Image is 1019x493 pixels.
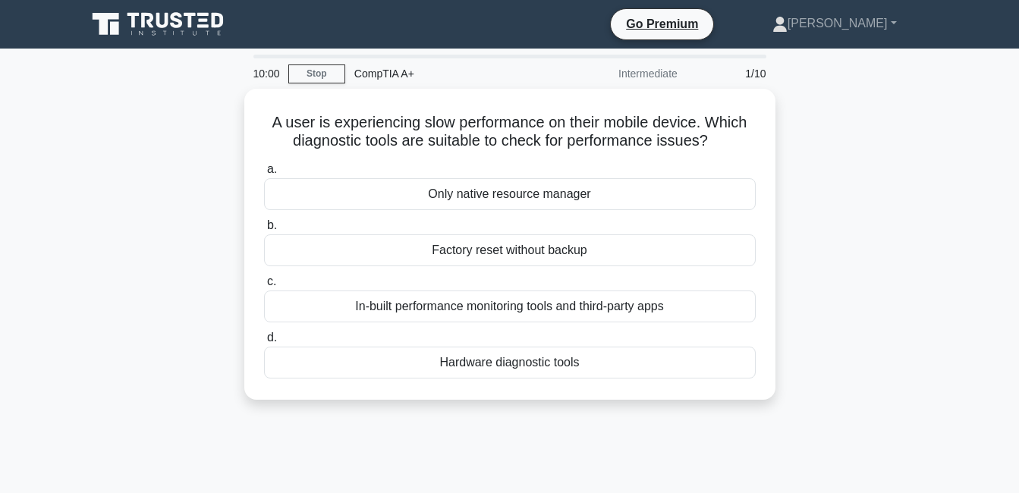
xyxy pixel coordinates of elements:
a: Go Premium [617,14,707,33]
div: Only native resource manager [264,178,756,210]
h5: A user is experiencing slow performance on their mobile device. Which diagnostic tools are suitab... [263,113,757,151]
div: 10:00 [244,58,288,89]
span: a. [267,162,277,175]
div: Factory reset without backup [264,234,756,266]
span: b. [267,218,277,231]
div: In-built performance monitoring tools and third-party apps [264,290,756,322]
a: Stop [288,64,345,83]
div: Hardware diagnostic tools [264,347,756,378]
span: c. [267,275,276,287]
a: [PERSON_NAME] [736,8,933,39]
div: Intermediate [554,58,687,89]
span: d. [267,331,277,344]
div: CompTIA A+ [345,58,554,89]
div: 1/10 [687,58,775,89]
